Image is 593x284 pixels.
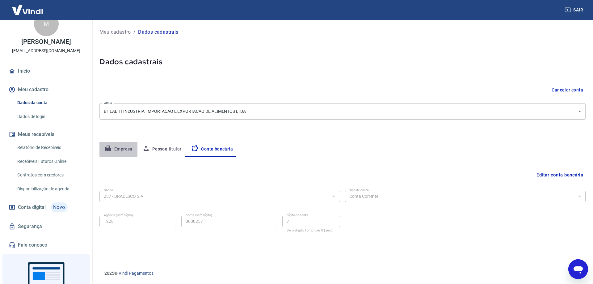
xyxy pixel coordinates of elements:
p: 2025 © [104,270,578,277]
span: Novo [51,202,68,212]
a: Conta digitalNovo [7,200,85,215]
button: Meus recebíveis [7,128,85,141]
label: Agência (sem dígito) [104,213,133,218]
button: Pessoa titular [137,142,187,157]
a: Início [7,64,85,78]
a: Disponibilização de agenda [15,183,85,195]
label: Banco [104,188,113,193]
div: M [34,11,59,36]
iframe: Botão para abrir a janela de mensagens [568,259,588,279]
button: Editar conta bancária [534,169,586,181]
a: Vindi Pagamentos [119,271,154,276]
button: Cancelar conta [549,84,586,96]
button: Sair [563,4,586,16]
label: Dígito da conta [287,213,308,218]
button: Empresa [99,142,137,157]
button: Meu cadastro [7,83,85,96]
p: [PERSON_NAME] [21,39,71,45]
label: Conta (sem dígito) [186,213,212,218]
p: [EMAIL_ADDRESS][DOMAIN_NAME] [12,48,80,54]
img: Vindi [7,0,48,19]
a: Fale conosco [7,238,85,252]
p: Se o dígito for x, use 0 (zero) [287,228,336,232]
h5: Dados cadastrais [99,57,586,67]
a: Recebíveis Futuros Online [15,155,85,168]
button: Conta bancária [186,142,238,157]
div: BHEALTH INDUSTRIA, IMPORTACAO E EXPORTACAO DE ALIMENTOS LTDA [99,103,586,120]
label: Conta [104,100,112,105]
a: Meu cadastro [99,28,131,36]
span: Conta digital [18,203,46,212]
p: Dados cadastrais [138,28,178,36]
a: Dados de login [15,110,85,123]
p: / [133,28,136,36]
a: Contratos com credores [15,169,85,181]
a: Segurança [7,220,85,233]
label: Tipo de conta [349,188,369,193]
a: Dados da conta [15,96,85,109]
a: Relatório de Recebíveis [15,141,85,154]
